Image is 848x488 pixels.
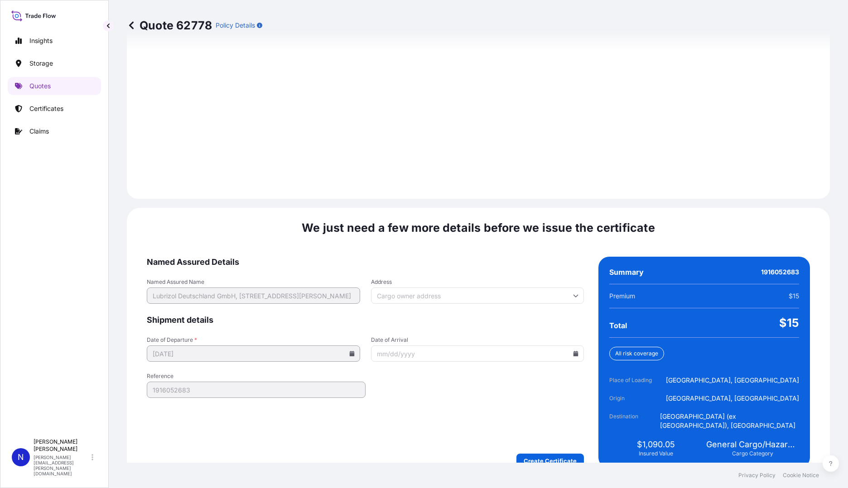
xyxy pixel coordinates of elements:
span: Named Assured Name [147,278,360,286]
p: Insights [29,36,53,45]
span: Named Assured Details [147,257,584,268]
a: Storage [8,54,101,72]
span: Premium [609,292,635,301]
span: Shipment details [147,315,584,325]
input: Your internal reference [147,382,366,398]
p: Certificates [29,104,63,113]
p: [PERSON_NAME][EMAIL_ADDRESS][PERSON_NAME][DOMAIN_NAME] [34,455,90,476]
p: Claims [29,127,49,136]
span: $15 [779,316,799,330]
p: Quotes [29,81,51,91]
span: Destination [609,412,660,430]
span: N [18,453,24,462]
span: [GEOGRAPHIC_DATA], [GEOGRAPHIC_DATA] [666,394,799,403]
span: Reference [147,373,366,380]
span: Origin [609,394,660,403]
span: [GEOGRAPHIC_DATA], [GEOGRAPHIC_DATA] [666,376,799,385]
span: Total [609,321,627,330]
span: Place of Loading [609,376,660,385]
span: We just need a few more details before we issue the certificate [302,220,655,235]
span: Date of Departure [147,336,360,344]
span: Cargo Category [732,450,773,457]
span: Date of Arrival [371,336,584,344]
div: All risk coverage [609,347,664,360]
p: Policy Details [216,21,255,30]
span: 1916052683 [761,268,799,277]
input: mm/dd/yyyy [371,345,584,362]
span: $1,090.05 [637,439,675,450]
a: Privacy Policy [738,472,776,479]
span: [GEOGRAPHIC_DATA] (ex [GEOGRAPHIC_DATA]), [GEOGRAPHIC_DATA] [660,412,799,430]
span: General Cargo/Hazardous Material [706,439,799,450]
a: Insights [8,32,101,50]
button: Create Certificate [516,454,584,468]
a: Quotes [8,77,101,95]
p: [PERSON_NAME] [PERSON_NAME] [34,438,90,453]
a: Certificates [8,100,101,118]
span: Address [371,278,584,286]
span: Insured Value [639,450,673,457]
a: Cookie Notice [783,472,819,479]
input: Cargo owner address [371,287,584,304]
p: Storage [29,59,53,68]
span: Summary [609,268,644,277]
span: $15 [789,292,799,301]
p: Create Certificate [524,456,577,465]
a: Claims [8,122,101,140]
p: Quote 62778 [127,18,212,33]
input: mm/dd/yyyy [147,345,360,362]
